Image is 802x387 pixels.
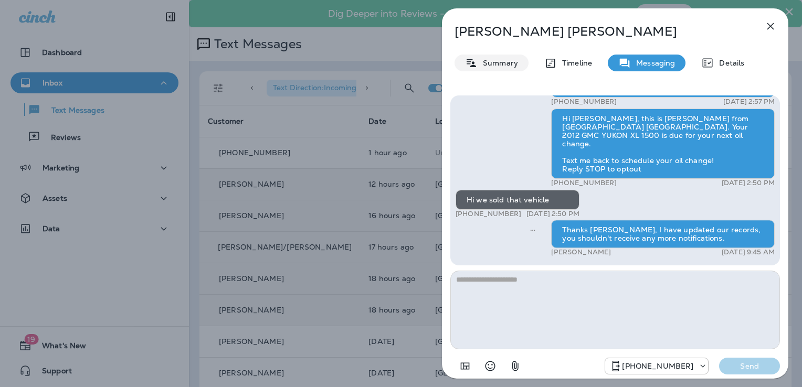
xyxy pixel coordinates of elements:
div: Thanks [PERSON_NAME], I have updated our records, you shouldn't receive any more notifications. [551,220,775,248]
span: Sent [530,224,535,234]
p: [PHONE_NUMBER] [551,179,617,187]
p: [DATE] 2:57 PM [723,98,775,106]
button: Select an emoji [480,356,501,377]
p: [PHONE_NUMBER] [622,362,693,370]
p: [DATE] 2:50 PM [526,210,579,218]
button: Add in a premade template [455,356,476,377]
div: +1 (984) 409-9300 [605,360,708,372]
p: [PERSON_NAME] [PERSON_NAME] [455,24,741,39]
p: Summary [478,59,518,67]
p: [PHONE_NUMBER] [456,210,521,218]
p: [DATE] 2:50 PM [722,179,775,187]
p: [PERSON_NAME] [551,248,611,256]
p: [PHONE_NUMBER] [551,98,617,106]
p: Timeline [557,59,592,67]
div: Hi we sold that vehicle [456,190,579,210]
p: Messaging [631,59,675,67]
div: Hi [PERSON_NAME], this is [PERSON_NAME] from [GEOGRAPHIC_DATA] [GEOGRAPHIC_DATA]. Your 2012 GMC Y... [551,109,775,179]
p: Details [714,59,744,67]
p: [DATE] 9:45 AM [722,248,775,256]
